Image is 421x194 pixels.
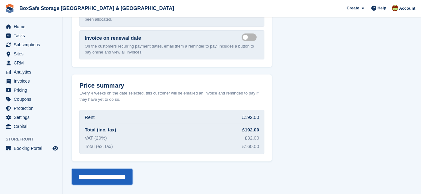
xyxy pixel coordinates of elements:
[14,144,51,153] span: Booking Portal
[85,135,107,142] div: VAT (20%)
[85,43,259,55] p: On the customers recurring payment dates, email them a reminder to pay. Includes a button to pay ...
[14,104,51,113] span: Protection
[3,144,59,153] a: menu
[242,126,259,134] div: £192.00
[3,68,59,76] a: menu
[79,90,264,102] p: Every 4 weeks on the date selected, this customer will be emailed an invoice and reminded to pay ...
[378,5,386,11] span: Help
[14,31,51,40] span: Tasks
[3,31,59,40] a: menu
[79,82,264,89] h2: Price summary
[14,86,51,94] span: Pricing
[14,95,51,104] span: Coupons
[3,77,59,85] a: menu
[14,122,51,131] span: Capital
[3,113,59,122] a: menu
[52,145,59,152] a: Preview store
[242,143,259,150] div: £160.00
[3,49,59,58] a: menu
[14,77,51,85] span: Invoices
[347,5,359,11] span: Create
[85,143,113,150] div: Total (ex. tax)
[242,114,259,121] div: £192.00
[85,126,116,134] div: Total (inc. tax)
[14,22,51,31] span: Home
[17,3,177,13] a: BoxSafe Storage [GEOGRAPHIC_DATA] & [GEOGRAPHIC_DATA]
[3,22,59,31] a: menu
[3,122,59,131] a: menu
[85,114,95,121] div: Rent
[14,59,51,67] span: CRM
[245,135,259,142] div: £32.00
[14,113,51,122] span: Settings
[3,59,59,67] a: menu
[5,4,14,13] img: stora-icon-8386f47178a22dfd0bd8f6a31ec36ba5ce8667c1dd55bd0f319d3a0aa187defe.svg
[3,40,59,49] a: menu
[85,34,141,42] label: Invoice on renewal date
[14,40,51,49] span: Subscriptions
[399,5,415,12] span: Account
[3,95,59,104] a: menu
[242,37,259,38] label: Send manual payment invoice email
[6,136,62,142] span: Storefront
[3,86,59,94] a: menu
[14,68,51,76] span: Analytics
[392,5,398,11] img: Kim
[3,104,59,113] a: menu
[14,49,51,58] span: Sites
